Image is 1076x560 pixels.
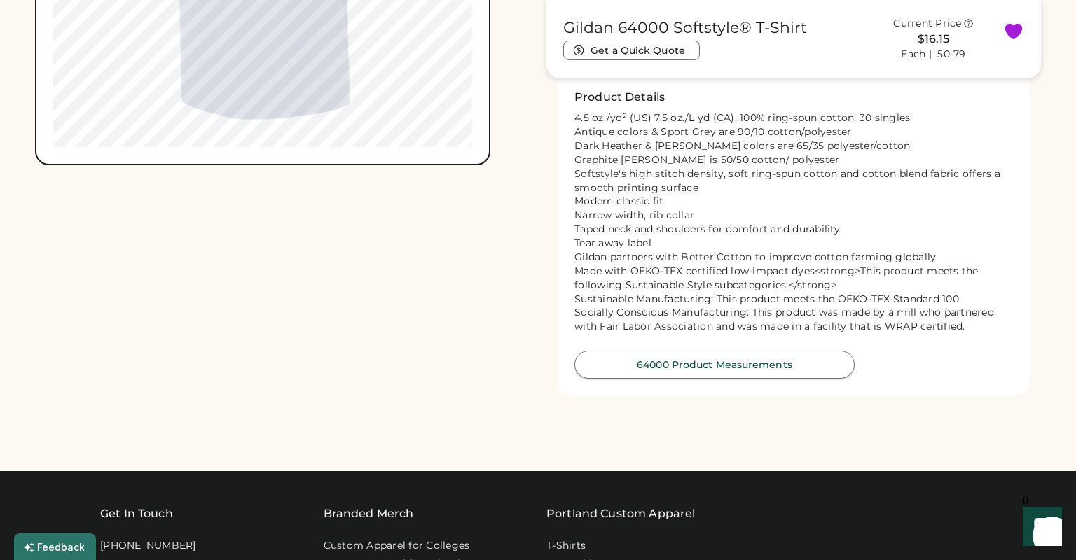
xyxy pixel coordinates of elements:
div: Branded Merch [324,505,414,522]
button: 64000 Product Measurements [574,351,855,379]
a: Portland Custom Apparel [546,505,695,522]
a: Custom Apparel for Colleges [324,539,470,553]
div: $16.15 [872,31,995,48]
a: T-Shirts [546,539,586,553]
div: 4.5 oz./yd² (US) 7.5 oz./L yd (CA), 100% ring-spun cotton, 30 singles Antique colors & Sport Grey... [574,111,1013,334]
div: Current Price [893,17,961,31]
div: [PHONE_NUMBER] [100,539,196,553]
h1: Gildan 64000 Softstyle® T-Shirt [563,18,807,38]
iframe: Front Chat [1009,497,1070,557]
h2: Product Details [574,89,665,106]
div: Each | 50-79 [901,48,965,62]
div: Get In Touch [100,505,173,522]
button: Get a Quick Quote [563,41,700,60]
